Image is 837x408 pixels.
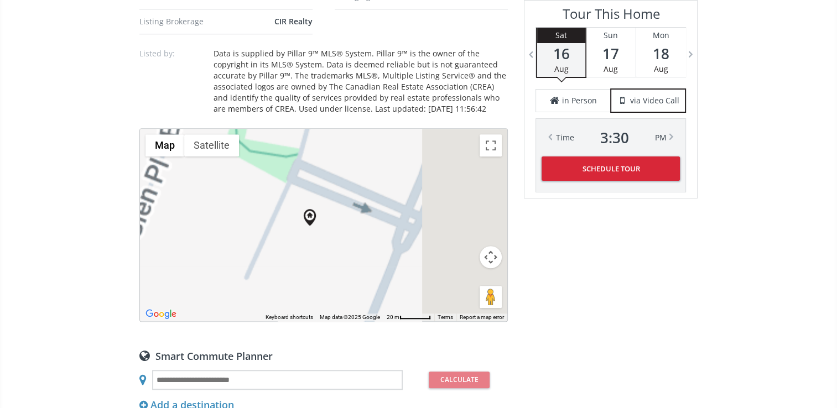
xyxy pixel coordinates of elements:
[604,64,618,74] span: Aug
[542,156,680,181] button: Schedule Tour
[480,286,502,308] button: Drag Pegman onto the map to open Street View
[536,6,686,27] h3: Tour This Home
[554,64,569,74] span: Aug
[586,28,636,43] div: Sun
[429,372,490,388] button: Calculate
[320,314,380,320] span: Map data ©2025 Google
[654,64,668,74] span: Aug
[143,307,179,321] img: Google
[586,46,636,61] span: 17
[139,48,206,59] p: Listed by:
[537,46,585,61] span: 16
[460,314,504,320] a: Report a map error
[145,134,184,156] button: Show street map
[562,95,597,106] span: in Person
[438,314,453,320] a: Terms
[600,130,628,145] span: 3 : 30
[537,28,585,43] div: Sat
[214,48,508,114] div: Data is supplied by Pillar 9™ MLS® System. Pillar 9™ is the owner of the copyright in its MLS® Sy...
[555,130,666,145] div: Time PM
[480,134,502,156] button: Toggle fullscreen view
[636,28,686,43] div: Mon
[480,246,502,268] button: Map camera controls
[139,349,508,362] div: Smart Commute Planner
[184,134,239,156] button: Show satellite imagery
[383,313,434,321] button: Map Scale: 20 m per 53 pixels
[266,313,313,321] button: Keyboard shortcuts
[274,16,313,27] span: CIR Realty
[387,314,399,320] span: 20 m
[139,18,231,25] div: Listing Brokerage
[630,95,679,106] span: via Video Call
[636,46,686,61] span: 18
[143,307,179,321] a: Open this area in Google Maps (opens a new window)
